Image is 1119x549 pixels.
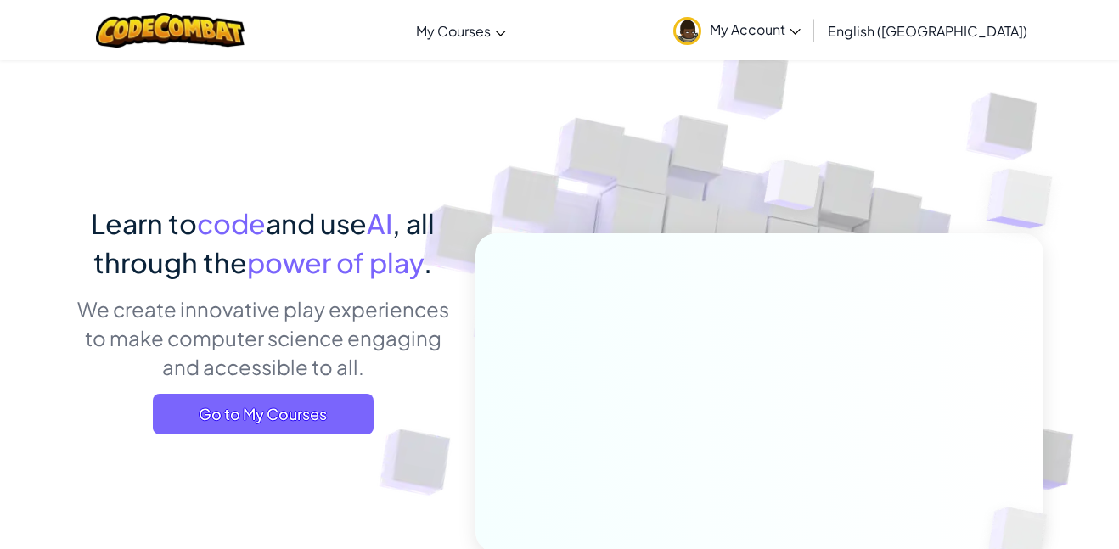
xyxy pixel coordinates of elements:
[266,206,367,240] span: and use
[408,8,515,53] a: My Courses
[416,22,491,40] span: My Courses
[76,294,450,381] p: We create innovative play experiences to make computer science engaging and accessible to all.
[673,17,701,45] img: avatar
[96,13,245,48] img: CodeCombat logo
[153,394,374,434] a: Go to My Courses
[665,3,809,57] a: My Account
[367,206,392,240] span: AI
[733,126,855,253] img: Overlap cubes
[424,245,432,279] span: .
[710,20,801,38] span: My Account
[247,245,424,279] span: power of play
[197,206,266,240] span: code
[91,206,197,240] span: Learn to
[819,8,1036,53] a: English ([GEOGRAPHIC_DATA])
[953,127,1099,271] img: Overlap cubes
[828,22,1027,40] span: English ([GEOGRAPHIC_DATA])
